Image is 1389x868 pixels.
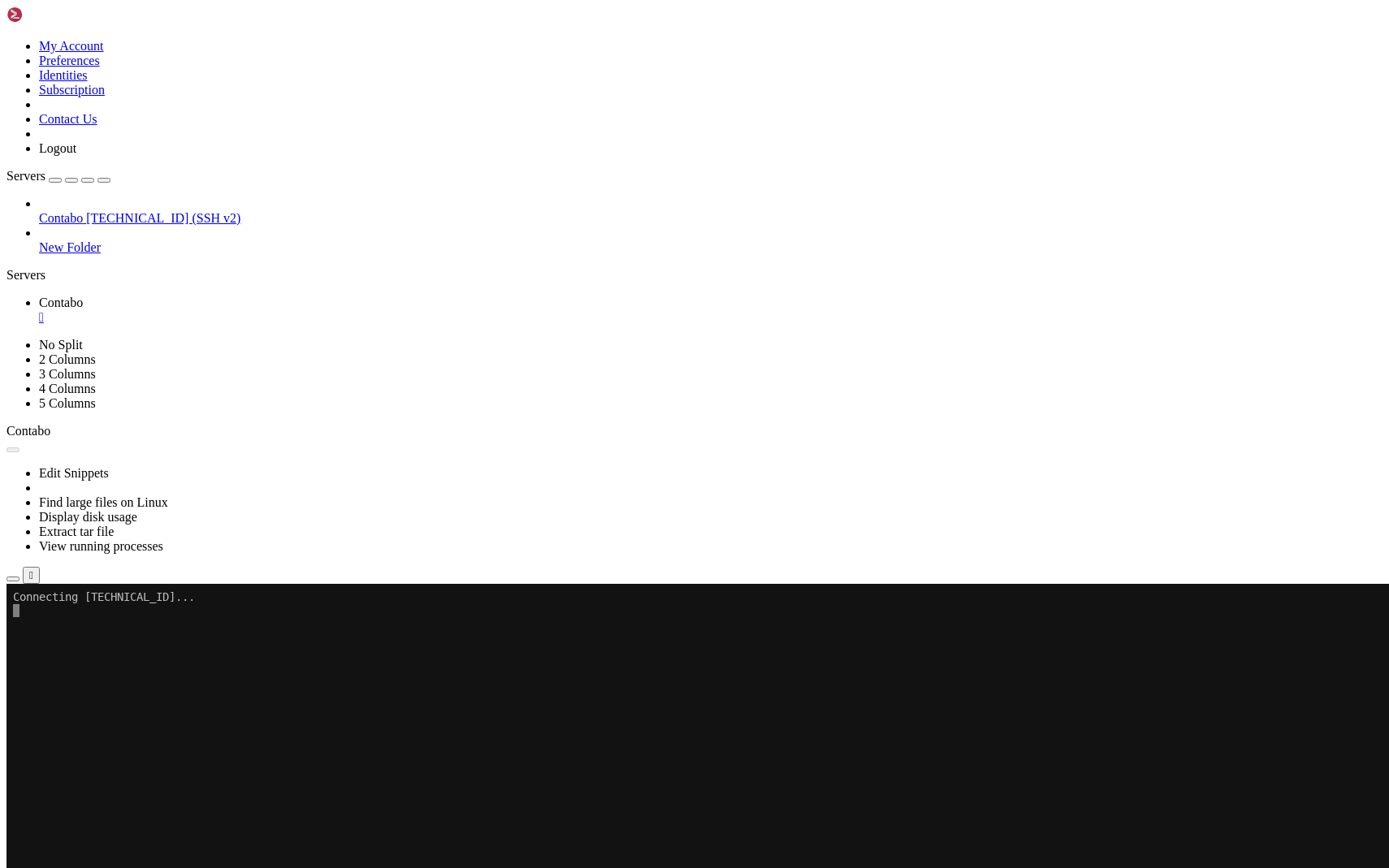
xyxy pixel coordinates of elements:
[39,466,109,480] a: Edit Snippets
[39,310,1383,325] a: 
[39,141,76,155] a: Logout
[39,112,97,126] a: Contact Us
[39,396,96,410] a: 5 Columns
[39,226,1383,255] li: New Folder
[6,268,1383,283] div: Servers
[29,569,33,581] div: 
[6,424,50,438] span: Contabo
[39,510,137,524] a: Display disk usage
[6,169,110,183] a: Servers
[39,68,88,82] a: Identities
[6,20,13,34] div: (0, 1)
[39,367,96,381] a: 3 Columns
[39,539,163,553] a: View running processes
[6,6,100,23] img: Shellngn
[39,211,83,225] span: Contabo
[39,39,104,53] a: My Account
[39,338,83,352] a: No Split
[6,169,45,183] span: Servers
[39,196,1383,226] li: Contabo [TECHNICAL_ID] (SSH v2)
[6,6,1176,20] x-row: Connecting [TECHNICAL_ID]...
[39,211,1383,226] a: Contabo [TECHNICAL_ID] (SSH v2)
[23,567,40,584] button: 
[39,382,96,395] a: 4 Columns
[39,525,114,538] a: Extract tar file
[39,240,1383,255] a: New Folder
[39,296,1383,325] a: Contabo
[39,83,105,97] a: Subscription
[39,296,83,309] span: Contabo
[39,240,101,254] span: New Folder
[39,495,168,509] a: Find large files on Linux
[39,352,96,366] a: 2 Columns
[39,54,100,67] a: Preferences
[86,211,240,225] span: [TECHNICAL_ID] (SSH v2)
